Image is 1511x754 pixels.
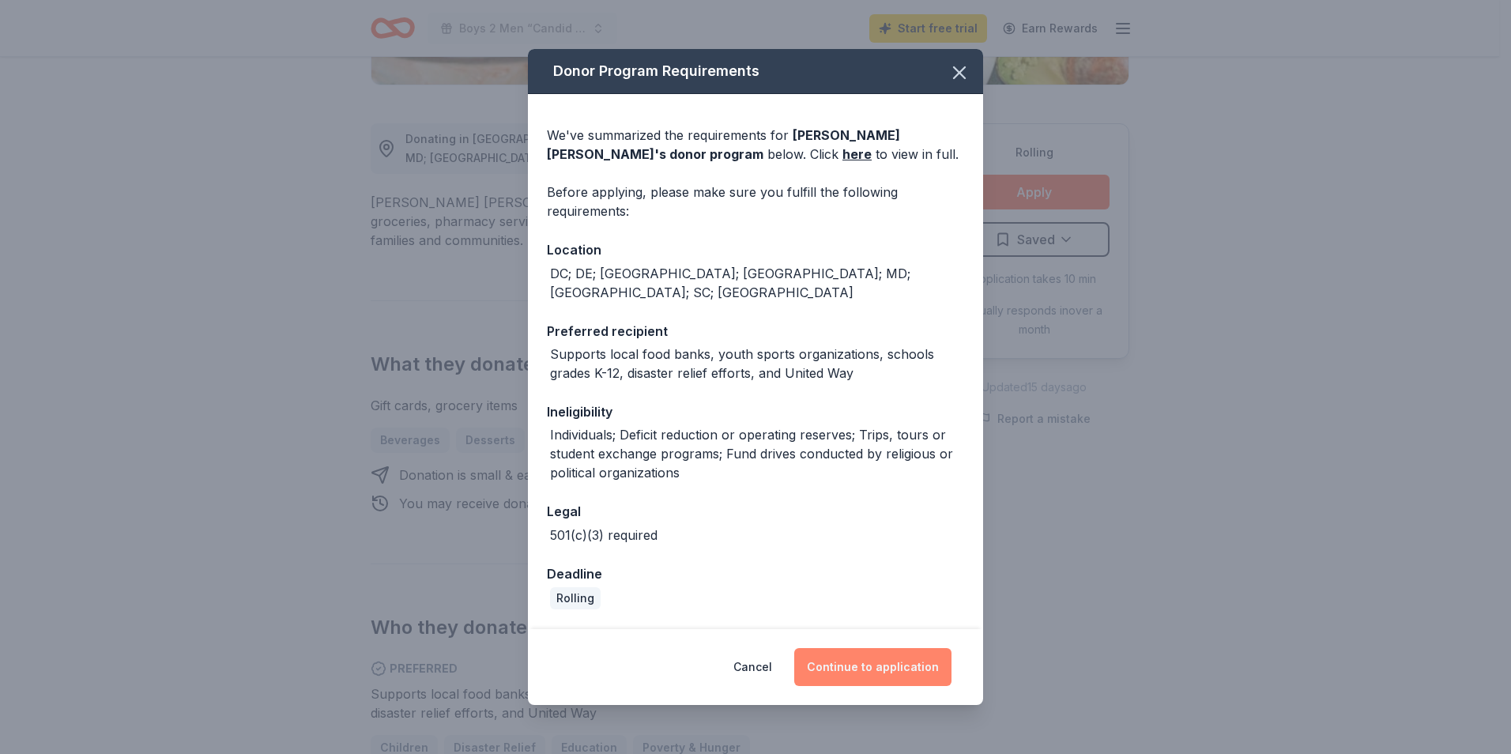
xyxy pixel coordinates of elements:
div: We've summarized the requirements for below. Click to view in full. [547,126,964,164]
div: 501(c)(3) required [550,526,658,545]
div: Preferred recipient [547,321,964,341]
div: Deadline [547,564,964,584]
div: Location [547,239,964,260]
a: here [842,145,872,164]
button: Cancel [733,648,772,686]
div: DC; DE; [GEOGRAPHIC_DATA]; [GEOGRAPHIC_DATA]; MD; [GEOGRAPHIC_DATA]; SC; [GEOGRAPHIC_DATA] [550,264,964,302]
button: Continue to application [794,648,951,686]
div: Legal [547,501,964,522]
div: Before applying, please make sure you fulfill the following requirements: [547,183,964,221]
div: Rolling [550,587,601,609]
div: Supports local food banks, youth sports organizations, schools grades K-12, disaster relief effor... [550,345,964,383]
div: Individuals; Deficit reduction or operating reserves; Trips, tours or student exchange programs; ... [550,425,964,482]
div: Donor Program Requirements [528,49,983,94]
div: Ineligibility [547,402,964,422]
